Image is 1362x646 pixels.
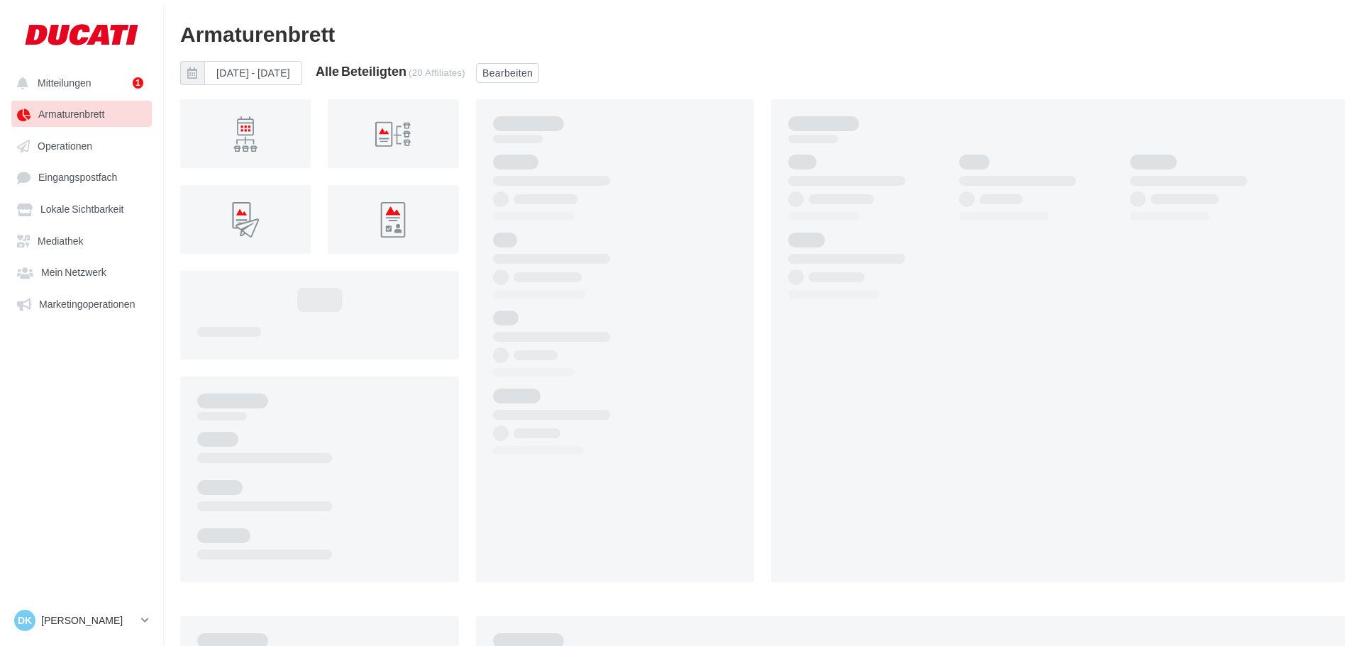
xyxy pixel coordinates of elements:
[9,164,155,190] a: Eingangspostfach
[180,61,302,85] button: [DATE] - [DATE]
[11,607,152,634] a: DK [PERSON_NAME]
[9,69,149,95] button: Mitteilungen 1
[39,298,135,310] span: Marketingoperationen
[476,63,539,83] button: Bearbeiten
[40,204,123,216] span: Lokale Sichtbarkeit
[9,228,155,253] a: Mediathek
[9,259,155,284] a: Mein Netzwerk
[204,61,302,85] button: [DATE] - [DATE]
[18,613,32,628] span: DK
[133,77,143,89] div: 1
[41,613,135,628] p: [PERSON_NAME]
[38,172,117,184] span: Eingangspostfach
[316,65,406,77] div: Alle Beteiligten
[41,267,106,279] span: Mein Netzwerk
[38,235,84,247] span: Mediathek
[38,77,92,89] span: Mitteilungen
[9,133,155,158] a: Operationen
[180,23,1345,44] div: Armaturenbrett
[9,291,155,316] a: Marketingoperationen
[38,108,104,121] span: Armaturenbrett
[38,140,92,152] span: Operationen
[9,101,155,126] a: Armaturenbrett
[9,196,155,221] a: Lokale Sichtbarkeit
[409,67,465,78] div: (20 Affiliates)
